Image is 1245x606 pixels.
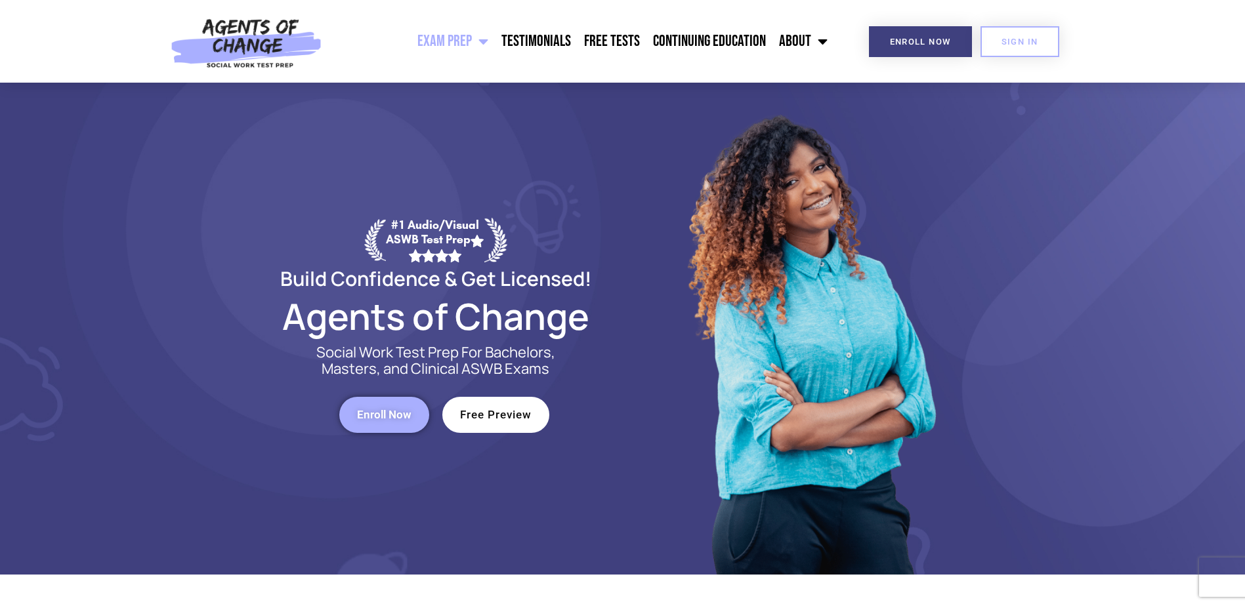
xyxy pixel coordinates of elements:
span: Free Preview [460,409,532,420]
a: About [772,25,834,58]
a: Enroll Now [339,397,429,433]
span: Enroll Now [890,37,951,46]
h2: Build Confidence & Get Licensed! [249,269,623,288]
a: Enroll Now [869,26,972,57]
a: SIGN IN [981,26,1059,57]
h2: Agents of Change [249,301,623,331]
span: Enroll Now [357,409,411,420]
a: Free Tests [578,25,646,58]
nav: Menu [329,25,834,58]
img: Website Image 1 (1) [679,83,941,575]
a: Exam Prep [411,25,495,58]
span: SIGN IN [1002,37,1038,46]
p: Social Work Test Prep For Bachelors, Masters, and Clinical ASWB Exams [301,344,570,377]
div: #1 Audio/Visual ASWB Test Prep [386,218,484,262]
a: Free Preview [442,397,549,433]
a: Continuing Education [646,25,772,58]
a: Testimonials [495,25,578,58]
